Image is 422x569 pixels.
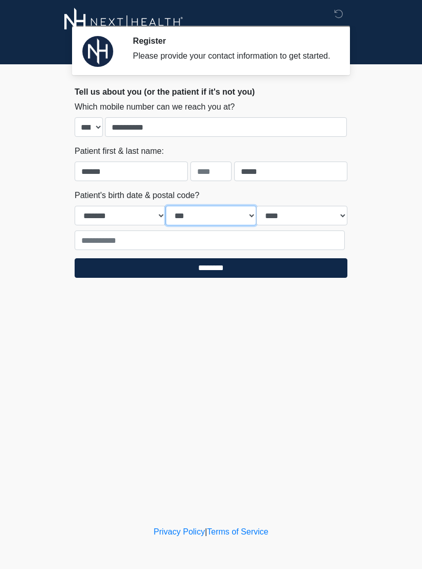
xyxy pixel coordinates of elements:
[75,145,164,157] label: Patient first & last name:
[82,36,113,67] img: Agent Avatar
[75,189,199,202] label: Patient's birth date & postal code?
[207,527,268,536] a: Terms of Service
[75,87,347,97] h2: Tell us about you (or the patient if it's not you)
[154,527,205,536] a: Privacy Policy
[64,8,183,36] img: Next-Health Logo
[205,527,207,536] a: |
[75,101,235,113] label: Which mobile number can we reach you at?
[133,50,332,62] div: Please provide your contact information to get started.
